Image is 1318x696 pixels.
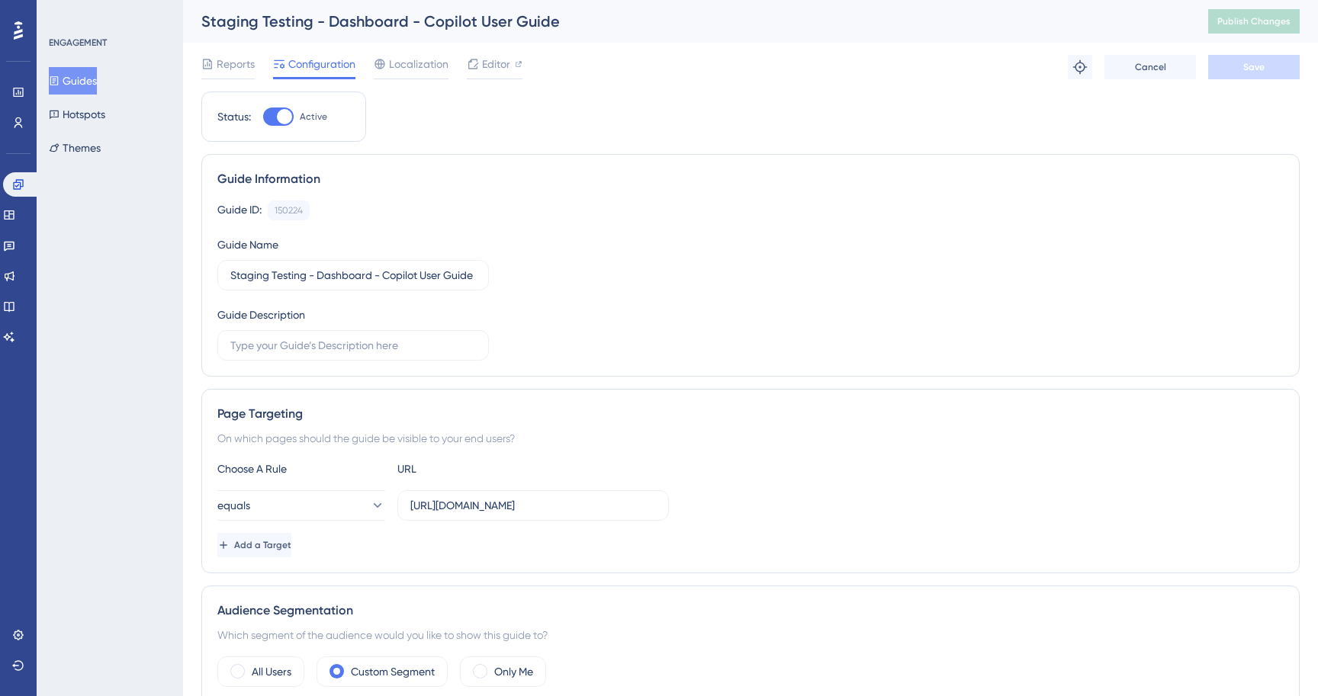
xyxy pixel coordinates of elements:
[252,662,291,681] label: All Users
[217,306,305,324] div: Guide Description
[217,107,251,126] div: Status:
[1208,9,1300,34] button: Publish Changes
[217,429,1284,447] div: On which pages should the guide be visible to your end users?
[217,496,250,515] span: equals
[217,200,262,220] div: Guide ID:
[288,55,355,73] span: Configuration
[49,134,101,162] button: Themes
[389,55,448,73] span: Localization
[217,405,1284,423] div: Page Targeting
[217,533,291,557] button: Add a Target
[217,236,278,254] div: Guide Name
[49,37,107,49] div: ENGAGEMENT
[1217,15,1291,27] span: Publish Changes
[230,337,476,354] input: Type your Guide’s Description here
[1104,55,1196,79] button: Cancel
[201,11,1170,32] div: Staging Testing - Dashboard - Copilot User Guide
[1135,61,1166,73] span: Cancel
[397,460,565,478] div: URL
[234,539,291,551] span: Add a Target
[351,662,435,681] label: Custom Segment
[217,460,385,478] div: Choose A Rule
[230,267,476,284] input: Type your Guide’s Name here
[275,204,303,216] div: 150224
[217,626,1284,644] div: Which segment of the audience would you like to show this guide to?
[217,601,1284,620] div: Audience Segmentation
[482,55,510,73] span: Editor
[300,111,327,123] span: Active
[49,101,105,128] button: Hotspots
[1208,55,1300,79] button: Save
[217,55,255,73] span: Reports
[217,170,1284,188] div: Guide Information
[1243,61,1265,73] span: Save
[217,490,385,521] button: equals
[49,67,97,95] button: Guides
[410,497,656,514] input: yourwebsite.com/path
[494,662,533,681] label: Only Me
